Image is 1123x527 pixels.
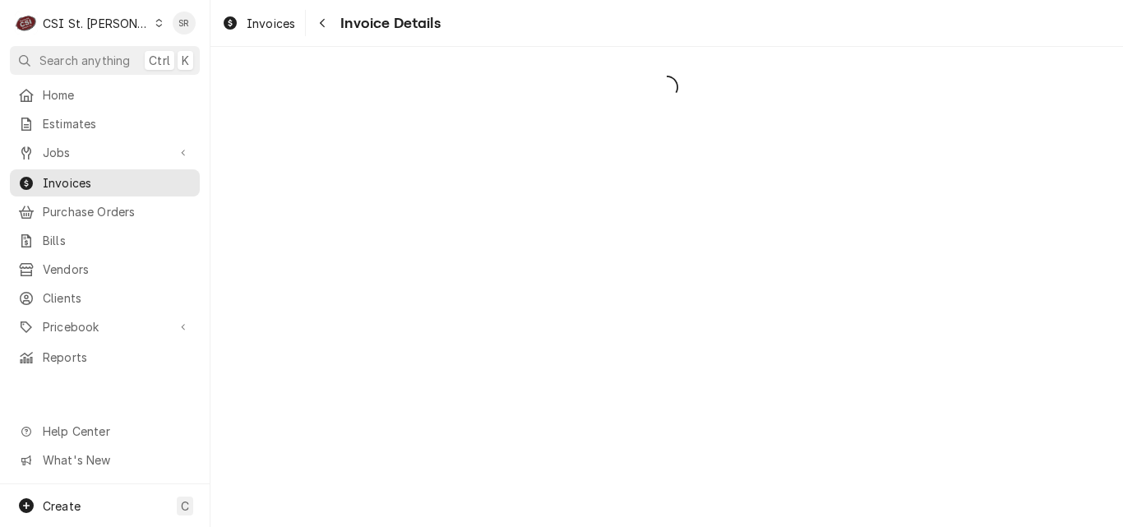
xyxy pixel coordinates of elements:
a: Vendors [10,256,200,283]
a: Reports [10,344,200,371]
span: Help Center [43,423,190,440]
a: Go to Jobs [10,139,200,166]
span: Estimates [43,115,192,132]
span: Home [43,86,192,104]
a: Go to Help Center [10,418,200,445]
span: Invoice Details [335,12,440,35]
span: What's New [43,451,190,469]
span: Invoices [247,15,295,32]
span: Jobs [43,144,167,161]
a: Clients [10,284,200,312]
a: Go to Pricebook [10,313,200,340]
div: C [15,12,38,35]
a: Go to What's New [10,446,200,474]
a: Home [10,81,200,109]
span: Reports [43,349,192,366]
a: Invoices [10,169,200,196]
span: Ctrl [149,52,170,69]
span: Loading... [210,70,1123,104]
div: CSI St. Louis's Avatar [15,12,38,35]
button: Search anythingCtrlK [10,46,200,75]
div: CSI St. [PERSON_NAME] [43,15,150,32]
span: Search anything [39,52,130,69]
span: Bills [43,232,192,249]
span: Pricebook [43,318,167,335]
a: Purchase Orders [10,198,200,225]
span: C [181,497,189,515]
a: Invoices [215,10,302,37]
span: Purchase Orders [43,203,192,220]
span: Create [43,499,81,513]
div: SR [173,12,196,35]
span: Vendors [43,261,192,278]
a: Estimates [10,110,200,137]
span: K [182,52,189,69]
div: Stephani Roth's Avatar [173,12,196,35]
button: Navigate back [309,10,335,36]
span: Clients [43,289,192,307]
span: Invoices [43,174,192,192]
a: Bills [10,227,200,254]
